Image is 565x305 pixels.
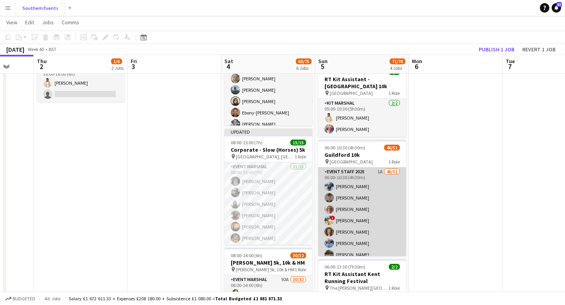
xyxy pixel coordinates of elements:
[296,65,311,71] div: 6 Jobs
[290,252,306,258] span: 30/32
[318,64,406,137] app-job-card: 05:00-10:30 (5h30m)2/2RT Kit Assistant - [GEOGRAPHIC_DATA] 10k [GEOGRAPHIC_DATA]1 RoleKit Marshal...
[58,17,82,27] a: Comms
[389,264,400,270] span: 2/2
[4,294,36,303] button: Budgeted
[330,285,388,291] span: The [PERSON_NAME][GEOGRAPHIC_DATA]
[390,65,405,71] div: 4 Jobs
[49,46,56,52] div: BST
[224,129,312,245] app-job-card: Updated08:00-15:00 (7h)15/15Corporate - Slow (Horses) 5k [GEOGRAPHIC_DATA], [GEOGRAPHIC_DATA]1 Ro...
[131,58,137,65] span: Fri
[317,62,328,71] span: 5
[384,145,400,151] span: 46/51
[390,58,405,64] span: 71/76
[224,146,312,153] h3: Corporate - Slow (Horses) 5k
[231,140,262,145] span: 08:00-15:00 (7h)
[62,19,79,26] span: Comms
[37,64,125,102] app-card-role: Warehouse3A1/210:00-16:00 (6h)[PERSON_NAME]
[324,264,365,270] span: 06:00-13:30 (7h30m)
[412,58,422,65] span: Mon
[22,17,37,27] a: Edit
[69,296,282,301] div: Salary £1 672 611.33 + Expenses £208 180.00 + Subsistence £1 080.00 =
[330,159,373,165] span: [GEOGRAPHIC_DATA]
[111,58,122,64] span: 1/6
[224,259,312,266] h3: [PERSON_NAME] 5k, 10k & HM
[330,90,373,96] span: [GEOGRAPHIC_DATA]
[25,19,34,26] span: Edit
[43,296,62,301] span: All jobs
[3,17,20,27] a: View
[224,129,312,135] div: Updated
[505,62,515,71] span: 7
[13,296,35,301] span: Budgeted
[236,267,295,272] span: [PERSON_NAME] 5k, 10k & HM
[6,45,24,53] div: [DATE]
[215,296,282,301] span: Total Budgeted £1 881 871.33
[506,58,515,65] span: Tue
[552,3,561,13] a: 87
[296,58,312,64] span: 60/75
[42,19,54,26] span: Jobs
[224,58,233,65] span: Sat
[223,62,233,71] span: 4
[16,0,65,16] button: Southern Events
[556,2,562,7] span: 87
[411,62,422,71] span: 6
[236,154,295,160] span: [GEOGRAPHIC_DATA], [GEOGRAPHIC_DATA]
[388,285,400,291] span: 1 Role
[39,17,57,27] a: Jobs
[111,65,124,71] div: 2 Jobs
[37,58,47,65] span: Thu
[129,62,137,71] span: 3
[519,44,559,54] button: Revert 1 job
[318,76,406,90] h3: RT Kit Assistant - [GEOGRAPHIC_DATA] 10k
[295,154,306,160] span: 1 Role
[318,99,406,137] app-card-role: Kit Marshal2/205:00-10:30 (5h30m)[PERSON_NAME][PERSON_NAME]
[26,46,46,52] span: Week 40
[318,151,406,158] h3: Guildford 10k
[318,140,406,256] app-job-card: 06:00-10:30 (4h30m)46/51Guildford 10k [GEOGRAPHIC_DATA]1 RoleEvent Staff 20251A46/5106:00-10:30 (...
[6,19,17,26] span: View
[295,267,306,272] span: 1 Role
[330,216,335,220] span: !
[476,44,518,54] button: Publish 1 job
[318,58,328,65] span: Sun
[318,271,406,285] h3: RT Kit Assistant Kent Running Festival
[388,90,400,96] span: 1 Role
[388,159,400,165] span: 1 Role
[36,62,47,71] span: 2
[324,145,365,151] span: 06:00-10:30 (4h30m)
[290,140,306,145] span: 15/15
[231,252,262,258] span: 08:00-14:00 (6h)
